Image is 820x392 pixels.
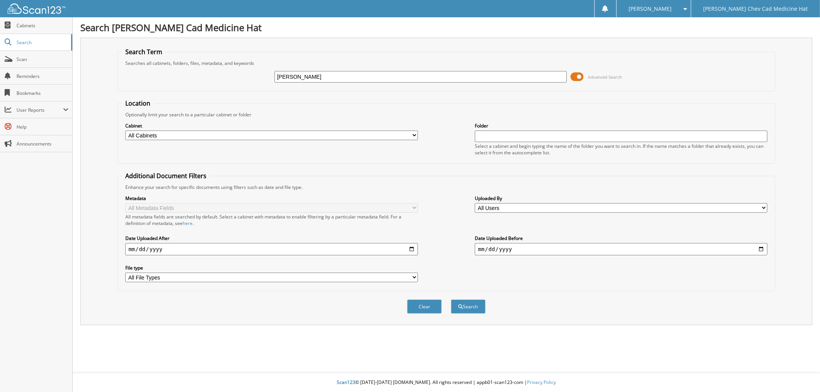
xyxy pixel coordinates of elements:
[527,379,556,385] a: Privacy Policy
[17,73,68,79] span: Reminders
[475,243,767,255] input: end
[17,141,68,147] span: Announcements
[121,60,771,66] div: Searches all cabinets, folders, files, metadata, and keywords
[183,220,193,227] a: here
[8,3,65,14] img: scan123-logo-white.svg
[17,56,68,63] span: Scan
[629,7,672,11] span: [PERSON_NAME]
[475,235,767,241] label: Date Uploaded Before
[73,373,820,392] div: © [DATE]-[DATE] [DOMAIN_NAME]. All rights reserved | appb01-scan123-com |
[475,143,767,156] div: Select a cabinet and begin typing the name of the folder you want to search in. If the name match...
[17,39,67,46] span: Search
[337,379,355,385] span: Scan123
[475,122,767,129] label: Folder
[125,213,417,227] div: All metadata fields are searched by default. Select a cabinet with metadata to enable filtering b...
[17,90,68,96] span: Bookmarks
[17,107,63,113] span: User Reports
[121,99,154,108] legend: Location
[121,184,771,190] div: Enhance your search for specific documents using filters such as date and file type.
[125,195,417,202] label: Metadata
[704,7,808,11] span: [PERSON_NAME] Chev Cad Medicine Hat
[475,195,767,202] label: Uploaded By
[588,74,622,80] span: Advanced Search
[125,235,417,241] label: Date Uploaded After
[17,22,68,29] span: Cabinets
[125,265,417,271] label: File type
[121,172,210,180] legend: Additional Document Filters
[17,124,68,130] span: Help
[121,48,166,56] legend: Search Term
[125,122,417,129] label: Cabinet
[451,299,486,314] button: Search
[125,243,417,255] input: start
[121,111,771,118] div: Optionally limit your search to a particular cabinet or folder
[407,299,442,314] button: Clear
[80,21,812,34] h1: Search [PERSON_NAME] Cad Medicine Hat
